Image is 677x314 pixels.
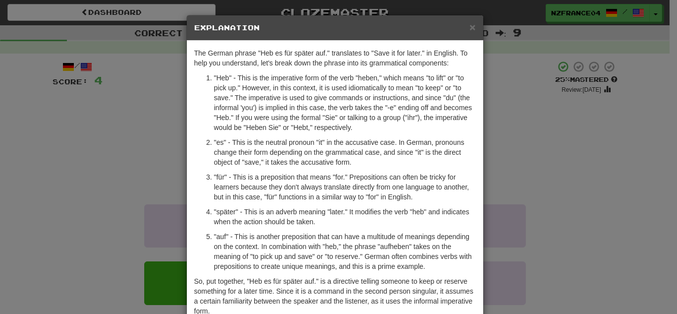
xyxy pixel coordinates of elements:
p: "auf" - This is another preposition that can have a multitude of meanings depending on the contex... [214,232,476,271]
button: Close [469,22,475,32]
p: "Heb" - This is the imperative form of the verb "heben," which means "to lift" or "to pick up." H... [214,73,476,132]
p: The German phrase "Heb es für später auf." translates to "Save it for later." in English. To help... [194,48,476,68]
h5: Explanation [194,23,476,33]
span: × [469,21,475,33]
p: "später" - This is an adverb meaning "later." It modifies the verb "heb" and indicates when the a... [214,207,476,227]
p: "es" - This is the neutral pronoun "it" in the accusative case. In German, pronouns change their ... [214,137,476,167]
p: "für" - This is a preposition that means "for." Prepositions can often be tricky for learners bec... [214,172,476,202]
